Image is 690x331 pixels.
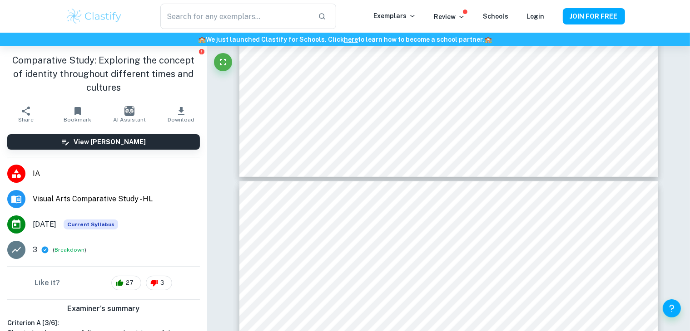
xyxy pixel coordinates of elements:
span: 🏫 [484,36,492,43]
span: 🏫 [198,36,206,43]
button: AI Assistant [104,102,155,127]
span: Current Syllabus [64,219,118,229]
img: AI Assistant [124,106,134,116]
span: Download [168,117,194,123]
button: Breakdown [55,246,84,254]
span: ( ) [53,246,86,254]
h1: Comparative Study: Exploring the concept of identity throughout different times and cultures [7,54,200,94]
h6: Examiner's summary [4,303,204,314]
h6: Like it? [35,277,60,288]
a: here [344,36,358,43]
div: This exemplar is based on the current syllabus. Feel free to refer to it for inspiration/ideas wh... [64,219,118,229]
span: Visual Arts Comparative Study - HL [33,194,200,204]
span: Share [18,117,34,123]
span: AI Assistant [113,117,146,123]
h6: We just launched Clastify for Schools. Click to learn how to become a school partner. [2,34,688,44]
span: Bookmark [64,117,91,123]
div: 3 [146,276,172,290]
button: Fullscreen [214,53,232,71]
button: Download [155,102,207,127]
span: [DATE] [33,219,56,230]
input: Search for any exemplars... [160,4,310,29]
button: Bookmark [52,102,104,127]
p: Exemplars [374,11,416,21]
button: View [PERSON_NAME] [7,134,200,150]
button: Help and Feedback [663,299,681,317]
span: 27 [121,278,139,287]
button: Report issue [199,48,205,55]
p: Review [434,12,465,22]
h6: View [PERSON_NAME] [74,137,146,147]
span: IA [33,168,200,179]
p: 3 [33,244,37,255]
button: JOIN FOR FREE [563,8,625,24]
a: Login [527,13,545,20]
img: Clastify logo [65,7,123,25]
a: Schools [483,13,509,20]
h6: Criterion A [ 3 / 6 ]: [7,318,200,328]
span: 3 [155,278,169,287]
div: 27 [111,276,141,290]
